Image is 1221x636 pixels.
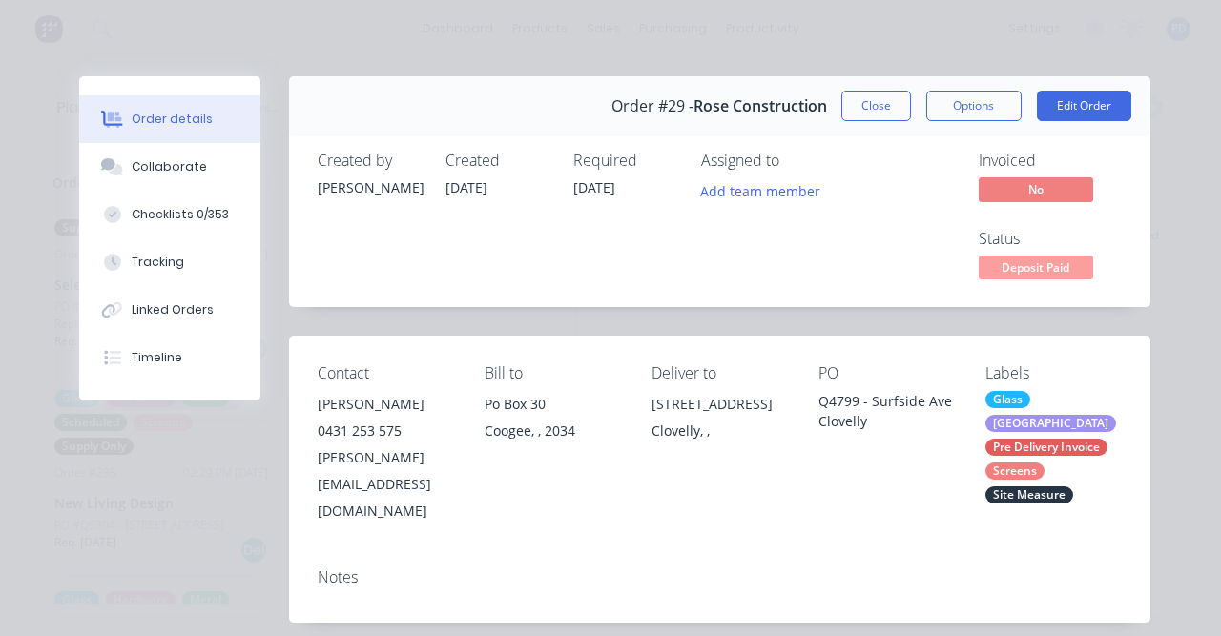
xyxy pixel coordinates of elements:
[690,177,830,203] button: Add team member
[318,152,423,170] div: Created by
[985,486,1073,503] div: Site Measure
[611,97,693,115] span: Order #29 -
[318,418,454,444] div: 0431 253 575
[701,177,831,203] button: Add team member
[318,364,454,382] div: Contact
[79,95,260,143] button: Order details
[652,364,788,382] div: Deliver to
[985,439,1107,456] div: Pre Delivery Invoice
[926,91,1022,121] button: Options
[318,391,454,418] div: [PERSON_NAME]
[132,111,213,128] div: Order details
[979,256,1093,284] button: Deposit Paid
[318,391,454,524] div: [PERSON_NAME]0431 253 575[PERSON_NAME][EMAIL_ADDRESS][DOMAIN_NAME]
[485,418,621,444] div: Coogee, , 2034
[573,152,678,170] div: Required
[485,391,621,452] div: Po Box 30Coogee, , 2034
[79,334,260,381] button: Timeline
[985,462,1045,480] div: Screens
[132,254,184,271] div: Tracking
[79,143,260,191] button: Collaborate
[818,391,955,431] div: Q4799 - Surfside Ave Clovelly
[979,256,1093,279] span: Deposit Paid
[841,91,911,121] button: Close
[818,364,955,382] div: PO
[652,418,788,444] div: Clovelly, ,
[652,391,788,418] div: [STREET_ADDRESS]
[445,178,487,196] span: [DATE]
[445,152,550,170] div: Created
[979,152,1122,170] div: Invoiced
[979,177,1093,201] span: No
[1037,91,1131,121] button: Edit Order
[985,364,1122,382] div: Labels
[485,391,621,418] div: Po Box 30
[132,349,182,366] div: Timeline
[693,97,827,115] span: Rose Construction
[132,158,207,175] div: Collaborate
[318,177,423,197] div: [PERSON_NAME]
[701,152,892,170] div: Assigned to
[79,238,260,286] button: Tracking
[318,444,454,524] div: [PERSON_NAME][EMAIL_ADDRESS][DOMAIN_NAME]
[79,286,260,334] button: Linked Orders
[652,391,788,452] div: [STREET_ADDRESS]Clovelly, ,
[979,230,1122,248] div: Status
[132,206,229,223] div: Checklists 0/353
[318,568,1122,586] div: Notes
[132,301,214,318] div: Linked Orders
[985,391,1030,408] div: Glass
[79,191,260,238] button: Checklists 0/353
[485,364,621,382] div: Bill to
[985,415,1116,432] div: [GEOGRAPHIC_DATA]
[573,178,615,196] span: [DATE]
